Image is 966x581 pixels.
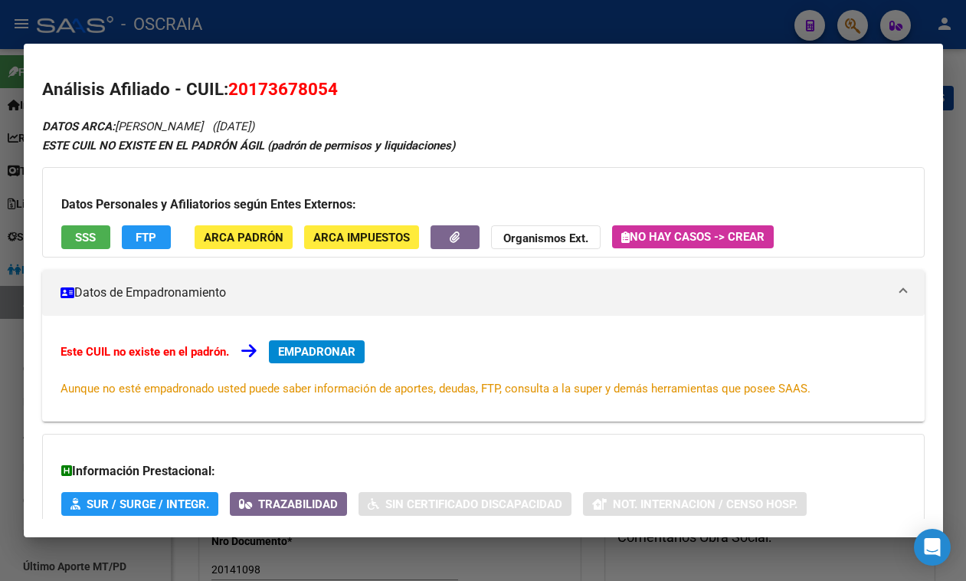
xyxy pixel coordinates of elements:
span: 20173678054 [228,79,338,99]
button: Trazabilidad [230,492,347,516]
span: [PERSON_NAME] [42,120,203,133]
button: ARCA Impuestos [304,225,419,249]
strong: DATOS ARCA: [42,120,115,133]
strong: ESTE CUIL NO EXISTE EN EL PADRÓN ÁGIL (padrón de permisos y liquidaciones) [42,139,455,153]
span: ([DATE]) [212,120,254,133]
button: FTP [122,225,171,249]
span: ARCA Padrón [204,231,283,245]
button: Sin Certificado Discapacidad [359,492,571,516]
div: Open Intercom Messenger [914,529,951,566]
strong: Este CUIL no existe en el padrón. [61,345,229,359]
button: Not. Internacion / Censo Hosp. [583,492,807,516]
span: Sin Certificado Discapacidad [385,497,562,511]
span: Trazabilidad [258,497,338,511]
button: SUR / SURGE / INTEGR. [61,492,218,516]
span: SSS [75,231,96,245]
span: FTP [136,231,156,245]
button: ARCA Padrón [195,225,293,249]
mat-panel-title: Datos de Empadronamiento [61,284,888,302]
h3: Información Prestacional: [61,462,905,481]
span: ARCA Impuestos [313,231,410,245]
span: Not. Internacion / Censo Hosp. [613,497,797,511]
button: SSS [61,225,110,249]
button: Organismos Ext. [491,225,601,249]
span: EMPADRONAR [278,345,355,359]
h2: Análisis Afiliado - CUIL: [42,77,925,103]
mat-expansion-panel-header: Datos de Empadronamiento [42,270,925,316]
span: SUR / SURGE / INTEGR. [87,497,209,511]
h3: Datos Personales y Afiliatorios según Entes Externos: [61,195,905,214]
span: Aunque no esté empadronado usted puede saber información de aportes, deudas, FTP, consulta a la s... [61,382,810,396]
button: EMPADRONAR [269,340,365,363]
strong: Organismos Ext. [503,231,588,245]
div: Datos de Empadronamiento [42,316,925,422]
span: No hay casos -> Crear [621,230,765,244]
button: No hay casos -> Crear [612,225,774,248]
